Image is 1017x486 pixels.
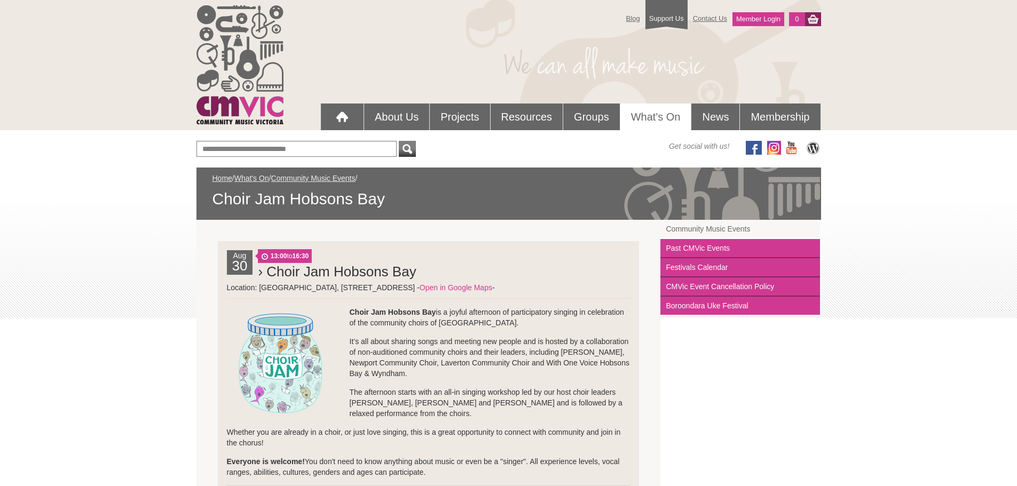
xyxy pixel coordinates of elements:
a: Community Music Events [271,174,356,182]
a: Groups [563,103,620,130]
a: Blog [621,9,645,28]
a: Open in Google Maps [420,283,492,292]
a: 0 [789,12,805,26]
a: Contact Us [688,9,732,28]
p: The afternoon starts with an all-in singing workshop led by our host choir leaders [PERSON_NAME],... [227,387,630,419]
a: Membership [740,103,820,130]
h2: 30 [230,261,250,275]
img: CMVic Blog [805,141,821,155]
p: Whether you are already in a choir, or just love singing, this is a great opportunity to connect ... [227,427,630,448]
p: is a joyful afternoon of participatory singing in celebration of the community choirs of [GEOGRAP... [227,307,630,328]
span: Choir Jam Hobsons Bay [212,189,805,209]
a: News [691,103,739,130]
a: Community Music Events [660,220,820,239]
img: cmvic_logo.png [196,5,283,124]
a: Boroondara Uke Festival [660,297,820,315]
a: What's On [620,103,691,130]
span: Get social with us! [669,141,730,152]
div: Aug [227,250,253,275]
strong: Choir Jam Hobsons Bay [350,308,436,316]
a: Member Login [732,12,784,26]
a: Resources [491,103,563,130]
strong: Everyone is welcome! [227,457,305,466]
p: You don't need to know anything about music or even be a "singer". All experience levels, vocal r... [227,456,630,477]
img: CHOIR-JAM-jar.png [227,307,334,421]
strong: 13:00 [271,252,287,260]
strong: 16:30 [292,252,309,260]
a: Projects [430,103,490,130]
div: / / / [212,173,805,209]
img: icon-instagram.png [767,141,781,155]
span: to [258,249,312,263]
a: What's On [234,174,269,182]
a: Home [212,174,232,182]
p: It’s all about sharing songs and meeting new people and is hosted by a collaboration of non-audit... [227,336,630,379]
a: Festivals Calendar [660,258,820,277]
h2: › Choir Jam Hobsons Bay [258,261,630,282]
a: About Us [364,103,429,130]
a: CMVic Event Cancellation Policy [660,277,820,297]
a: Past CMVic Events [660,239,820,258]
